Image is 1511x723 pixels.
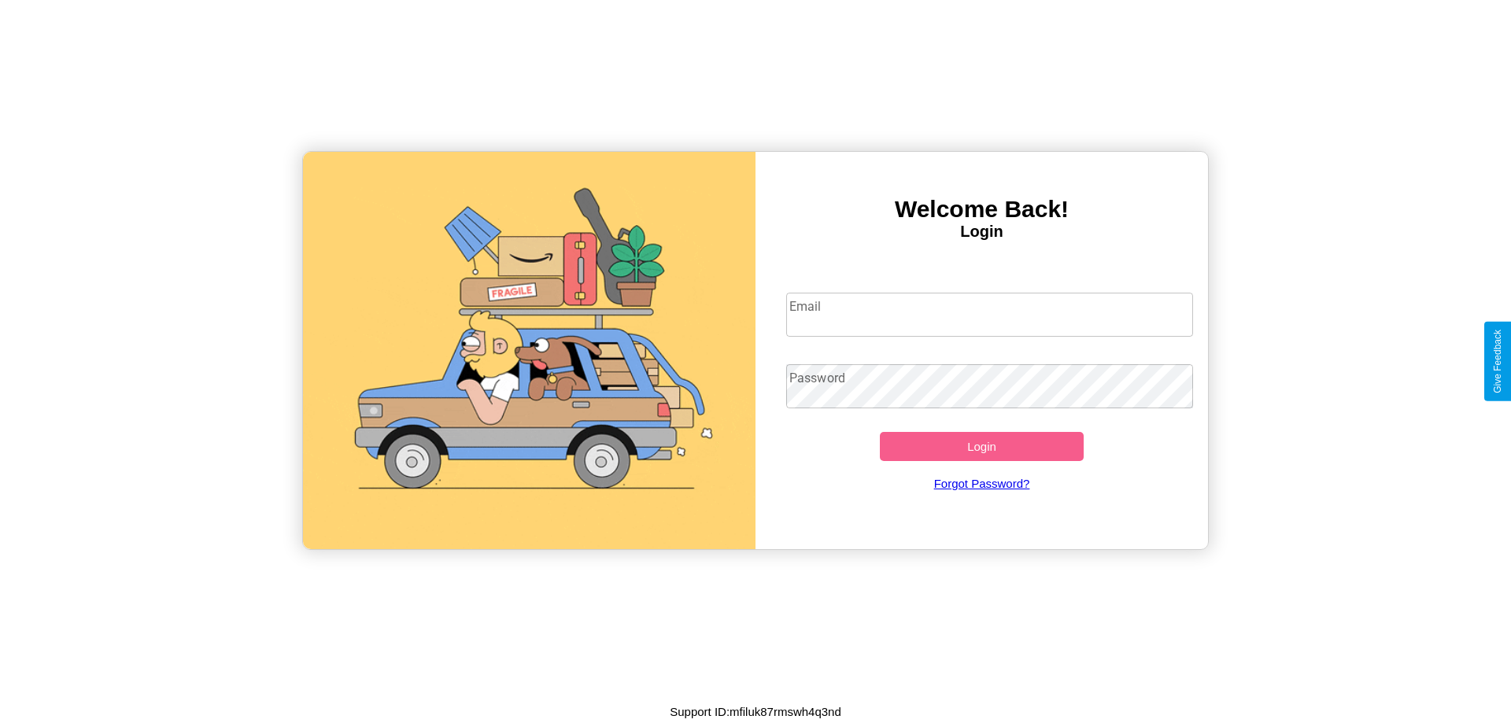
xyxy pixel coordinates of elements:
[880,432,1084,461] button: Login
[778,461,1186,506] a: Forgot Password?
[670,701,841,722] p: Support ID: mfiluk87rmswh4q3nd
[755,223,1208,241] h4: Login
[1492,330,1503,393] div: Give Feedback
[303,152,755,549] img: gif
[755,196,1208,223] h3: Welcome Back!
